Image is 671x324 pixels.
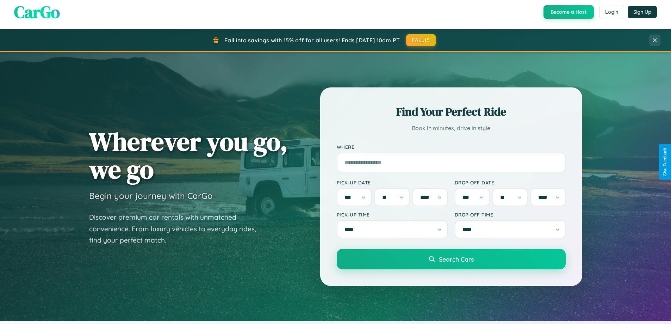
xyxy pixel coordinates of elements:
button: FALL15 [406,34,436,46]
span: Fall into savings with 15% off for all users! Ends [DATE] 10am PT. [224,37,401,44]
h1: Wherever you go, we go [89,128,288,183]
p: Discover premium car rentals with unmatched convenience. From luxury vehicles to everyday rides, ... [89,212,265,246]
span: CarGo [14,0,60,24]
span: Search Cars [439,255,474,263]
label: Pick-up Time [337,212,448,218]
label: Drop-off Time [455,212,566,218]
h3: Begin your journey with CarGo [89,190,213,201]
label: Pick-up Date [337,179,448,185]
button: Search Cars [337,249,566,269]
label: Drop-off Date [455,179,566,185]
div: Give Feedback [663,148,667,176]
h2: Find Your Perfect Ride [337,104,566,120]
button: Sign Up [628,6,657,18]
button: Become a Host [543,5,594,19]
label: Where [337,144,566,150]
p: Book in minutes, drive in style [337,123,566,133]
button: Login [599,6,624,18]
